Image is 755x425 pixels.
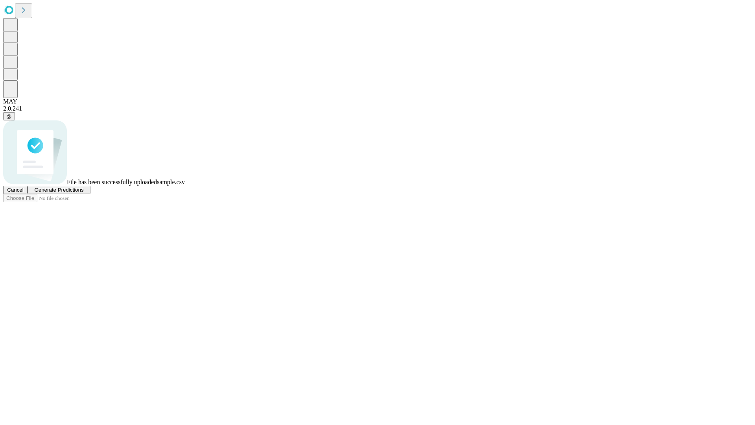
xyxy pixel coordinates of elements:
button: Generate Predictions [28,186,90,194]
span: File has been successfully uploaded [67,179,157,185]
button: @ [3,112,15,120]
span: @ [6,113,12,119]
span: Cancel [7,187,24,193]
div: 2.0.241 [3,105,752,112]
span: sample.csv [157,179,185,185]
div: MAY [3,98,752,105]
button: Cancel [3,186,28,194]
span: Generate Predictions [34,187,83,193]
